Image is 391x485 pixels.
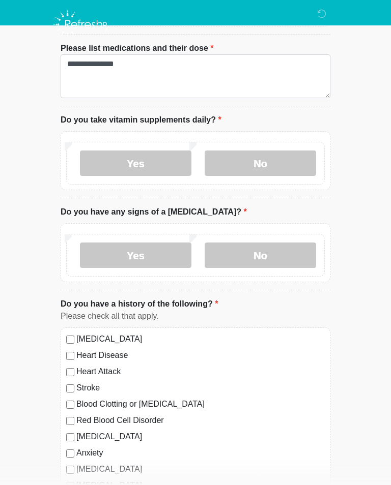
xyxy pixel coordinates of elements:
[76,414,325,427] label: Red Blood Cell Disorder
[76,463,325,475] label: [MEDICAL_DATA]
[61,298,218,310] label: Do you have a history of the following?
[50,8,112,41] img: Refresh RX Logo
[76,349,325,361] label: Heart Disease
[66,433,74,441] input: [MEDICAL_DATA]
[66,401,74,409] input: Blood Clotting or [MEDICAL_DATA]
[80,150,191,176] label: Yes
[66,384,74,392] input: Stroke
[66,336,74,344] input: [MEDICAL_DATA]
[66,368,74,376] input: Heart Attack
[61,310,330,322] div: Please check all that apply.
[76,447,325,459] label: Anxiety
[66,352,74,360] input: Heart Disease
[76,398,325,410] label: Blood Clotting or [MEDICAL_DATA]
[66,449,74,458] input: Anxiety
[80,243,191,268] label: Yes
[66,417,74,425] input: Red Blood Cell Disorder
[76,333,325,345] label: [MEDICAL_DATA]
[76,382,325,394] label: Stroke
[66,466,74,474] input: [MEDICAL_DATA]
[205,150,316,176] label: No
[61,206,247,218] label: Do you have any signs of a [MEDICAL_DATA]?
[76,431,325,443] label: [MEDICAL_DATA]
[76,366,325,378] label: Heart Attack
[205,243,316,268] label: No
[61,114,221,126] label: Do you take vitamin supplements daily?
